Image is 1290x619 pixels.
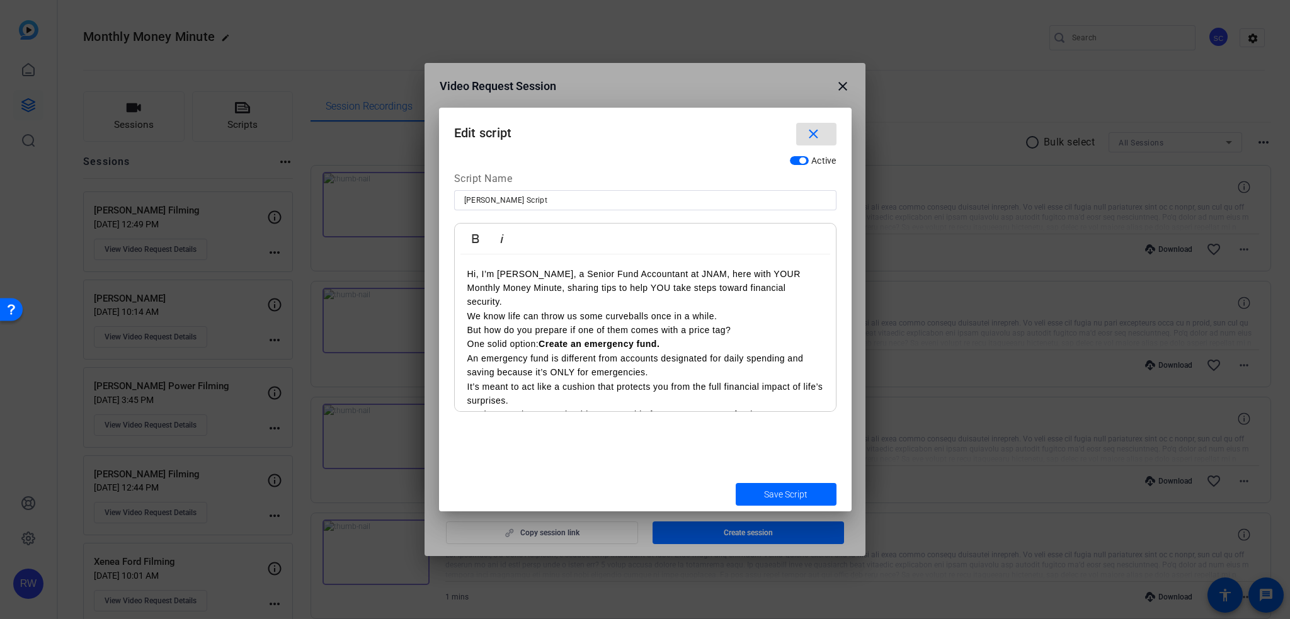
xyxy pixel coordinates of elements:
button: Save Script [736,483,836,506]
p: An emergency fund is different from accounts designated for daily spending and saving because it’... [467,351,823,380]
button: Italic (Ctrl+I) [490,226,514,251]
p: Hi, I’m [PERSON_NAME], a Senior Fund Accountant at JNAM, here with YOUR Monthly Money Minute, sha... [467,267,823,309]
p: But how do you prepare if one of them comes with a price tag? [467,323,823,337]
p: So, how much money should you set aside for your emergency fund? [467,407,823,421]
mat-icon: close [806,127,821,142]
h1: Edit script [439,108,852,149]
span: Active [811,156,836,166]
p: One solid option: [467,337,823,351]
input: Enter Script Name [464,193,826,208]
p: It’s meant to act like a cushion that protects you from the full financial impact of life’s surpr... [467,380,823,408]
strong: Create an emergency fund. [539,339,659,349]
span: Save Script [764,488,808,501]
button: Bold (Ctrl+B) [464,226,488,251]
p: We know life can throw us some curveballs once in a while. [467,309,823,323]
div: Script Name [454,171,836,190]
